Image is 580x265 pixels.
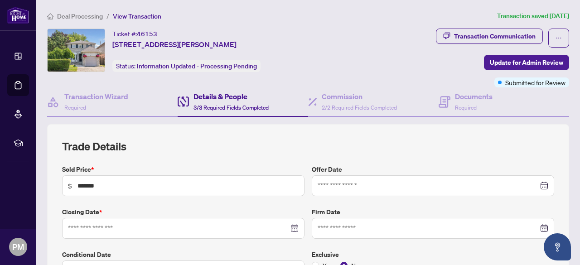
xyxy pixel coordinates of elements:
[62,139,554,154] h2: Trade Details
[484,55,569,70] button: Update for Admin Review
[436,29,543,44] button: Transaction Communication
[497,11,569,21] article: Transaction saved [DATE]
[64,91,128,102] h4: Transaction Wizard
[556,35,562,41] span: ellipsis
[112,60,261,72] div: Status:
[490,55,563,70] span: Update for Admin Review
[455,91,493,102] h4: Documents
[322,104,397,111] span: 2/2 Required Fields Completed
[7,7,29,24] img: logo
[62,250,304,260] label: Conditional Date
[112,29,157,39] div: Ticket #:
[312,207,554,217] label: Firm Date
[62,164,304,174] label: Sold Price
[47,13,53,19] span: home
[137,62,257,70] span: Information Updated - Processing Pending
[62,207,304,217] label: Closing Date
[312,164,554,174] label: Offer Date
[505,77,565,87] span: Submitted for Review
[113,12,161,20] span: View Transaction
[322,91,397,102] h4: Commission
[112,39,237,50] span: [STREET_ADDRESS][PERSON_NAME]
[57,12,103,20] span: Deal Processing
[137,30,157,38] span: 46153
[454,29,536,43] div: Transaction Communication
[106,11,109,21] li: /
[48,29,105,72] img: IMG-E12290154_1.jpg
[68,181,72,191] span: $
[455,104,477,111] span: Required
[12,241,24,253] span: PM
[544,233,571,260] button: Open asap
[193,104,269,111] span: 3/3 Required Fields Completed
[312,250,554,260] label: Exclusive
[64,104,86,111] span: Required
[193,91,269,102] h4: Details & People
